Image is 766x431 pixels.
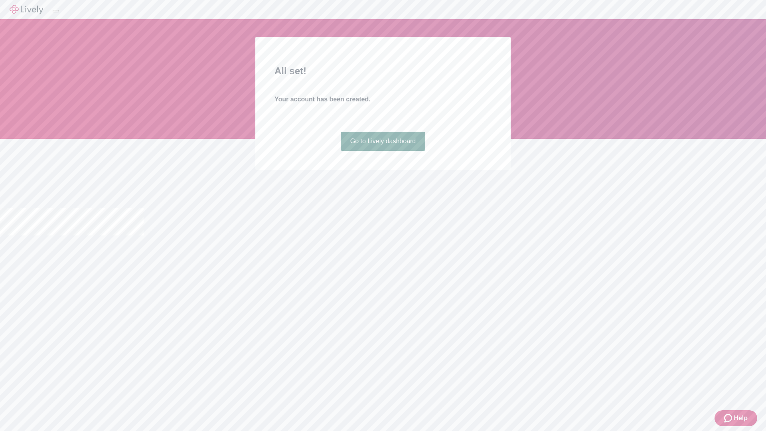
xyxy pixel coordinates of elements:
[10,5,43,14] img: Lively
[341,132,426,151] a: Go to Lively dashboard
[274,64,492,78] h2: All set!
[734,413,748,423] span: Help
[274,95,492,104] h4: Your account has been created.
[715,410,757,426] button: Zendesk support iconHelp
[53,10,59,12] button: Log out
[724,413,734,423] svg: Zendesk support icon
